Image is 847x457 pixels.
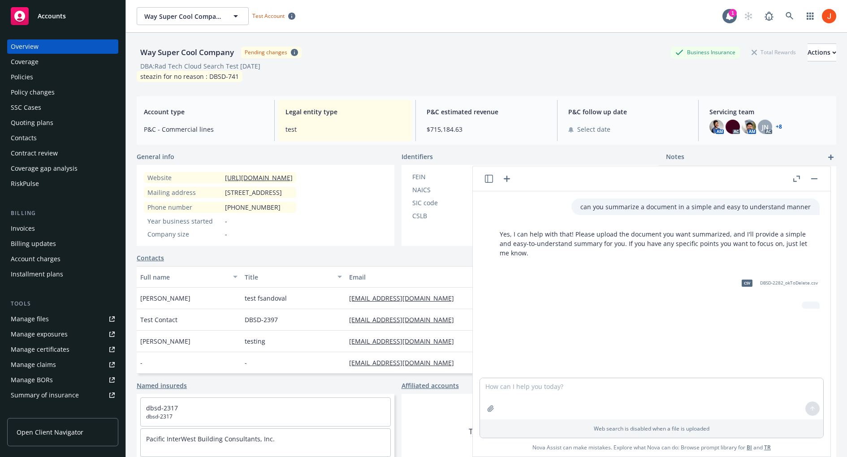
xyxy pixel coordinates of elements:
[140,358,143,367] span: -
[144,107,264,116] span: Account type
[808,44,836,61] div: Actions
[11,131,37,145] div: Contacts
[225,173,293,182] a: [URL][DOMAIN_NAME]
[11,221,35,236] div: Invoices
[666,152,684,163] span: Notes
[245,272,332,282] div: Title
[747,47,800,58] div: Total Rewards
[11,70,33,84] div: Policies
[147,188,221,197] div: Mailing address
[427,125,546,134] span: $715,184.63
[140,293,190,303] span: [PERSON_NAME]
[7,70,118,84] a: Policies
[146,413,385,421] span: dbsd-2317
[580,202,811,211] p: can you summarize a document in a simple and easy to understand manner
[7,373,118,387] a: Manage BORs
[7,358,118,372] a: Manage claims
[349,337,461,345] a: [EMAIL_ADDRESS][DOMAIN_NAME]
[146,435,275,443] a: Pacific InterWest Building Consultants, Inc.
[7,116,118,130] a: Quoting plans
[140,315,177,324] span: Test Contact
[11,161,78,176] div: Coverage gap analysis
[11,100,41,115] div: SSC Cases
[762,122,769,132] span: JN
[252,12,285,20] span: Test Account
[11,85,55,99] div: Policy changes
[742,120,756,134] img: photo
[7,312,118,326] a: Manage files
[38,13,66,20] span: Accounts
[11,39,39,54] div: Overview
[147,173,221,182] div: Website
[11,116,53,130] div: Quoting plans
[736,272,820,294] div: csvDBSD-2282_okToDelete.csv
[11,388,79,402] div: Summary of insurance
[245,336,265,346] span: testing
[144,12,222,21] span: Way Super Cool Company
[245,315,278,324] span: DBSD-2397
[739,7,757,25] a: Start snowing
[776,124,782,129] a: +8
[147,229,221,239] div: Company size
[11,373,53,387] div: Manage BORs
[11,177,39,191] div: RiskPulse
[7,237,118,251] a: Billing updates
[402,381,459,390] a: Affiliated accounts
[485,425,818,432] p: Web search is disabled when a file is uploaded
[747,444,752,451] a: BI
[146,404,178,412] a: dbsd-2317
[7,4,118,29] a: Accounts
[412,211,486,220] div: CSLB
[764,444,771,451] a: TR
[402,152,433,161] span: Identifiers
[225,229,227,239] span: -
[11,252,60,266] div: Account charges
[249,11,299,21] span: Test Account
[577,125,610,134] span: Select date
[7,267,118,281] a: Installment plans
[137,253,164,263] a: Contacts
[7,131,118,145] a: Contacts
[11,312,49,326] div: Manage files
[7,146,118,160] a: Contract review
[671,47,740,58] div: Business Insurance
[241,47,302,58] span: Pending changes
[729,8,737,16] div: 1
[144,125,264,134] span: P&C - Commercial lines
[7,39,118,54] a: Overview
[11,55,39,69] div: Coverage
[11,327,68,341] div: Manage exposures
[245,293,287,303] span: test fsandoval
[349,272,506,282] div: Email
[285,107,405,116] span: Legal entity type
[808,43,836,61] button: Actions
[412,198,486,207] div: SIC code
[11,358,56,372] div: Manage claims
[532,438,771,457] span: Nova Assist can make mistakes. Explore what Nova can do: Browse prompt library for and
[7,100,118,115] a: SSC Cases
[349,358,461,367] a: [EMAIL_ADDRESS][DOMAIN_NAME]
[137,266,241,288] button: Full name
[11,237,56,251] div: Billing updates
[760,7,778,25] a: Report a Bug
[346,266,519,288] button: Email
[140,272,228,282] div: Full name
[412,185,486,194] div: NAICS
[11,342,69,357] div: Manage certificates
[147,203,221,212] div: Phone number
[500,229,811,258] p: Yes, I can help with that! Please upload the document you want summarized, and I'll provide a sim...
[349,315,461,324] a: [EMAIL_ADDRESS][DOMAIN_NAME]
[7,327,118,341] a: Manage exposures
[709,107,829,116] span: Servicing team
[781,7,799,25] a: Search
[137,47,238,58] div: Way Super Cool Company
[225,188,282,197] span: [STREET_ADDRESS]
[140,61,260,71] div: DBA: Rad Tech Cloud Search Test [DATE]
[241,266,346,288] button: Title
[7,177,118,191] a: RiskPulse
[349,294,461,302] a: [EMAIL_ADDRESS][DOMAIN_NAME]
[7,299,118,308] div: Tools
[825,152,836,163] a: add
[245,48,287,56] div: Pending changes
